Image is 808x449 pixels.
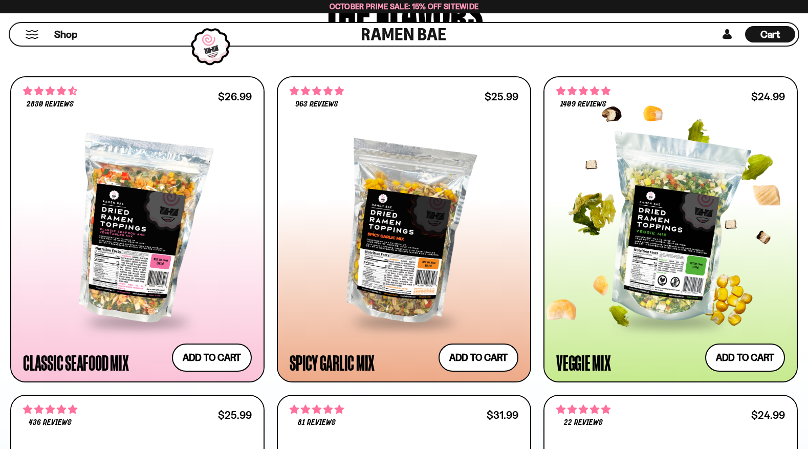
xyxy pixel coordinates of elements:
[218,92,252,101] div: $26.99
[556,353,611,372] div: Veggie Mix
[218,410,252,420] div: $25.99
[295,100,338,109] span: 963 reviews
[25,30,39,39] button: Mobile Menu Trigger
[23,403,77,416] span: 4.76 stars
[23,353,128,372] div: Classic Seafood Mix
[10,76,265,382] a: 4.68 stars 2830 reviews $26.99 Classic Seafood Mix Add to cart
[560,100,606,109] span: 1409 reviews
[556,84,610,98] span: 4.76 stars
[556,403,610,416] span: 4.82 stars
[543,76,798,382] a: 4.76 stars 1409 reviews $24.99 Veggie Mix Add to cart
[751,92,785,101] div: $24.99
[439,344,518,372] button: Add to cart
[29,419,72,427] span: 436 reviews
[54,26,77,42] a: Shop
[564,419,603,427] span: 22 reviews
[330,2,479,11] span: October Prime Sale: 15% off Sitewide
[485,92,518,101] div: $25.99
[172,344,252,372] button: Add to cart
[54,28,77,41] span: Shop
[705,344,785,372] button: Add to cart
[27,100,74,109] span: 2830 reviews
[23,84,77,98] span: 4.68 stars
[290,403,344,416] span: 4.83 stars
[298,419,336,427] span: 81 reviews
[290,353,375,372] div: Spicy Garlic Mix
[760,28,780,40] span: Cart
[290,84,344,98] span: 4.75 stars
[487,410,518,420] div: $31.99
[751,410,785,420] div: $24.99
[277,76,531,382] a: 4.75 stars 963 reviews $25.99 Spicy Garlic Mix Add to cart
[745,23,795,46] div: Cart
